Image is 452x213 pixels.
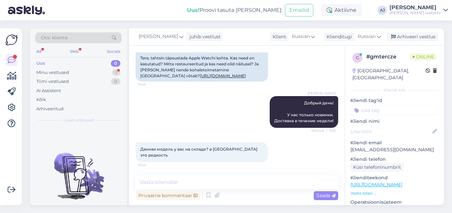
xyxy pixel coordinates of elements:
[274,100,334,123] span: Добрый день! У нас только новинки. Доставка в течение недели!
[389,10,441,16] div: [PERSON_NAME] website
[350,190,439,196] p: Vaata edasi ...
[36,78,69,85] div: Tiimi vestlused
[136,53,268,82] div: Tere, tahtsin täpsustada Apple Watchi kohta. Kas need on kasutatud? Mitte restaureeritud ja kas n...
[30,141,127,200] img: No chats
[387,32,438,41] div: Arhiveeri vestlus
[350,146,439,153] p: [EMAIL_ADDRESS][DOMAIN_NAME]
[311,128,336,133] span: Nähtud ✓ 15:51
[389,5,448,16] a: [PERSON_NAME][PERSON_NAME] website
[111,78,120,85] div: 0
[187,7,200,13] b: Uus!
[352,67,426,81] div: [GEOGRAPHIC_DATA], [GEOGRAPHIC_DATA]
[138,162,162,167] span: 15:54
[292,33,310,40] span: Russian
[350,105,439,115] input: Lisa tag
[350,87,439,93] div: Kliendi info
[285,4,313,17] button: Emailid
[41,34,68,41] span: Otsi kliente
[270,33,286,40] div: Klient
[5,34,18,46] img: Askly Logo
[139,33,178,40] span: [PERSON_NAME]
[140,147,258,158] span: Данная модель у вас на складе? в [GEOGRAPHIC_DATA] это редкость
[200,73,246,78] a: [URL][DOMAIN_NAME]
[378,6,387,15] div: AJ
[351,128,431,135] input: Lisa nimi
[350,156,439,163] p: Kliendi telefon
[356,55,359,60] span: g
[36,106,64,112] div: Arhiveeritud
[350,182,402,188] a: [URL][DOMAIN_NAME]
[350,118,439,125] p: Kliendi nimi
[136,191,200,200] div: Privaatne kommentaar
[36,60,45,67] div: Uus
[410,53,437,60] span: Online
[138,82,162,87] span: 15:46
[63,117,94,123] span: Uued vestlused
[36,88,61,94] div: AI Assistent
[187,33,221,40] div: juhib vestlust
[321,4,362,16] div: Aktiivne
[350,163,404,172] div: Küsi telefoninumbrit
[308,91,336,96] span: [PERSON_NAME]
[350,139,439,146] p: Kliendi email
[106,47,122,56] div: Socials
[389,5,441,10] div: [PERSON_NAME]
[350,97,439,104] p: Kliendi tag'id
[111,60,120,67] div: 0
[350,199,439,206] p: Operatsioonisüsteem
[35,47,43,56] div: All
[350,174,439,181] p: Klienditeekond
[187,6,282,14] div: Proovi tasuta [PERSON_NAME]:
[36,96,46,103] div: Kõik
[366,53,410,61] div: # gmtercze
[316,193,336,198] span: Saada
[112,69,120,76] div: 1
[358,33,376,40] span: Russian
[324,33,352,40] div: Klienditugi
[36,69,69,76] div: Minu vestlused
[68,47,80,56] div: Web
